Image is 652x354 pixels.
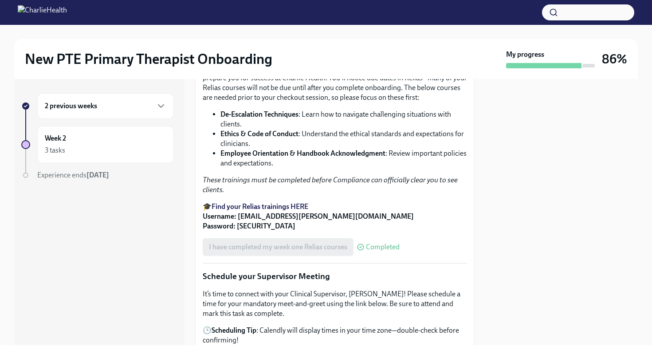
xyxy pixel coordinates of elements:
em: These trainings must be completed before Compliance can officially clear you to see clients. [203,176,458,194]
p: Schedule your Supervisor Meeting [203,271,467,282]
li: : Review important policies and expectations. [220,149,467,168]
strong: My progress [506,50,544,59]
span: Experience ends [37,171,109,179]
a: Find your Relias trainings HERE [212,202,308,211]
p: 🕒 : Calendly will display times in your time zone—double-check before confirming! [203,326,467,345]
strong: Scheduling Tip [212,326,256,334]
p: It's time to complete your ! These courses are designed to prepare you for success at Charlie Hea... [203,63,467,102]
strong: De-Escalation Techniques [220,110,299,118]
strong: Username: [EMAIL_ADDRESS][PERSON_NAME][DOMAIN_NAME] Password: [SECURITY_DATA] [203,212,414,230]
h6: Week 2 [45,134,66,143]
h6: 2 previous weeks [45,101,97,111]
a: Week 23 tasks [21,126,174,163]
img: CharlieHealth [18,5,67,20]
p: 🎓 [203,202,467,231]
p: It’s time to connect with your Clinical Supervisor, [PERSON_NAME]! Please schedule a time for you... [203,289,467,319]
div: 3 tasks [45,146,65,155]
h2: New PTE Primary Therapist Onboarding [25,50,272,68]
strong: Ethics & Code of Conduct [220,130,299,138]
span: Completed [366,244,400,251]
strong: Employee Orientation & Handbook Acknowledgment [220,149,385,157]
li: : Learn how to navigate challenging situations with clients. [220,110,467,129]
li: : Understand the ethical standards and expectations for clinicians. [220,129,467,149]
strong: [DATE] [86,171,109,179]
h3: 86% [602,51,627,67]
div: 2 previous weeks [37,93,174,119]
